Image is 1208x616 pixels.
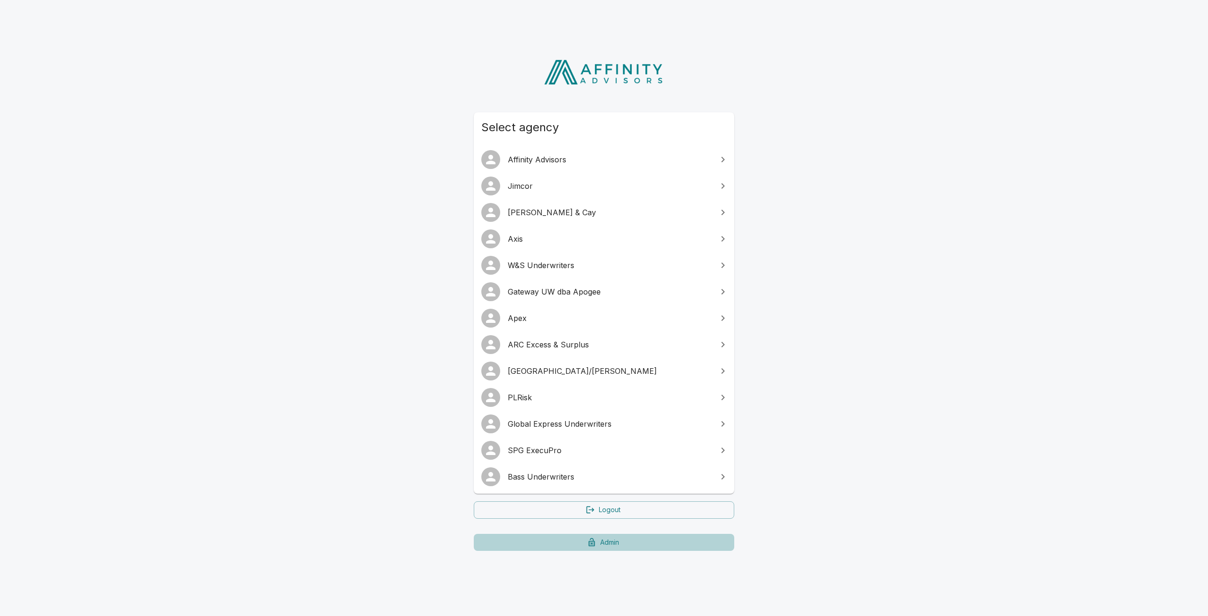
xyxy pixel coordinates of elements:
[508,339,712,350] span: ARC Excess & Surplus
[474,278,734,305] a: Gateway UW dba Apogee
[474,305,734,331] a: Apex
[474,437,734,464] a: SPG ExecuPro
[474,358,734,384] a: [GEOGRAPHIC_DATA]/[PERSON_NAME]
[474,199,734,226] a: [PERSON_NAME] & Cay
[474,411,734,437] a: Global Express Underwriters
[508,365,712,377] span: [GEOGRAPHIC_DATA]/[PERSON_NAME]
[474,146,734,173] a: Affinity Advisors
[508,180,712,192] span: Jimcor
[474,252,734,278] a: W&S Underwriters
[537,57,672,88] img: Affinity Advisors Logo
[508,392,712,403] span: PLRisk
[508,445,712,456] span: SPG ExecuPro
[474,226,734,252] a: Axis
[508,260,712,271] span: W&S Underwriters
[474,534,734,551] a: Admin
[508,233,712,245] span: Axis
[508,471,712,482] span: Bass Underwriters
[474,331,734,358] a: ARC Excess & Surplus
[474,384,734,411] a: PLRisk
[508,312,712,324] span: Apex
[508,207,712,218] span: [PERSON_NAME] & Cay
[508,154,712,165] span: Affinity Advisors
[508,418,712,430] span: Global Express Underwriters
[474,501,734,519] a: Logout
[474,464,734,490] a: Bass Underwriters
[508,286,712,297] span: Gateway UW dba Apogee
[474,173,734,199] a: Jimcor
[481,120,727,135] span: Select agency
